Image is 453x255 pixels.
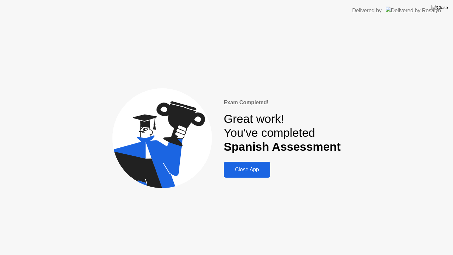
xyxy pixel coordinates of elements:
img: Delivered by Rosalyn [386,7,441,14]
div: Exam Completed! [224,99,341,107]
div: Great work! You've completed [224,112,341,154]
img: Close [431,5,448,10]
button: Close App [224,162,270,178]
b: Spanish Assessment [224,140,341,153]
div: Delivered by [352,7,382,15]
div: Close App [226,167,268,173]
